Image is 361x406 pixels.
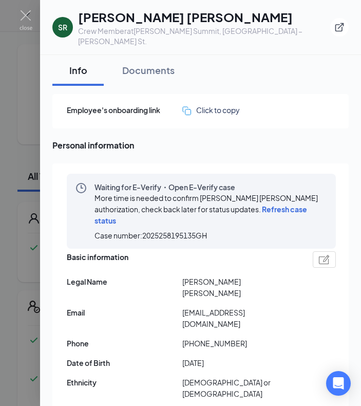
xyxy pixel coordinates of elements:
[182,106,191,115] img: click-to-copy.71757273a98fde459dfc.svg
[67,338,182,349] span: Phone
[330,18,349,36] button: ExternalLink
[58,22,67,32] div: SR
[78,8,330,26] h1: [PERSON_NAME] [PERSON_NAME]
[52,139,349,152] span: Personal information
[94,230,207,241] span: Case number: 2025258195135GH
[182,307,298,329] span: [EMAIL_ADDRESS][DOMAIN_NAME]
[67,307,182,318] span: Email
[67,276,182,287] span: Legal Name
[63,64,93,77] div: Info
[94,182,328,192] span: Waiting for E-Verify・Open E-Verify case
[326,371,351,396] div: Open Intercom Messenger
[67,251,128,268] span: Basic information
[122,64,175,77] div: Documents
[182,377,298,399] span: [DEMOGRAPHIC_DATA] or [DEMOGRAPHIC_DATA]
[334,22,345,32] svg: ExternalLink
[78,26,330,46] div: Crew Member at [PERSON_NAME] Summit, [GEOGRAPHIC_DATA] – [PERSON_NAME] St.
[94,193,318,225] span: More time is needed to confirm [PERSON_NAME] [PERSON_NAME] authorization, check back later for st...
[75,182,87,194] svg: Clock
[67,377,182,388] span: Ethnicity
[182,276,298,299] span: [PERSON_NAME] [PERSON_NAME]
[67,104,182,116] span: Employee's onboarding link
[182,357,298,368] span: [DATE]
[67,357,182,368] span: Date of Birth
[182,338,298,349] span: [PHONE_NUMBER]
[182,104,240,116] button: Click to copy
